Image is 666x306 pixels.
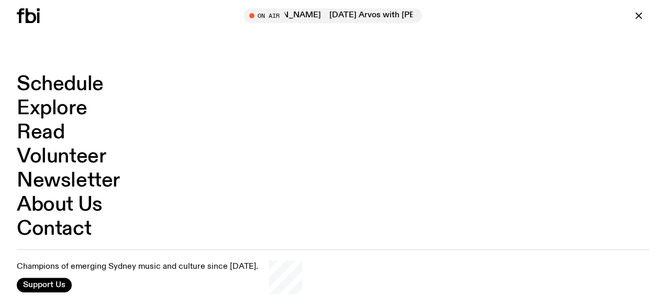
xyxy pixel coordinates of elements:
a: Read [17,123,64,143]
p: Champions of emerging Sydney music and culture since [DATE]. [17,263,258,272]
a: About Us [17,195,103,215]
button: Support Us [17,278,72,292]
a: Schedule [17,74,104,94]
a: Volunteer [17,147,106,167]
a: Newsletter [17,171,120,191]
a: Explore [17,99,87,118]
button: On Air[DATE] Arvos with [PERSON_NAME][DATE] Arvos with [PERSON_NAME] [244,8,422,23]
span: Support Us [23,280,65,290]
a: Contact [17,219,91,239]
